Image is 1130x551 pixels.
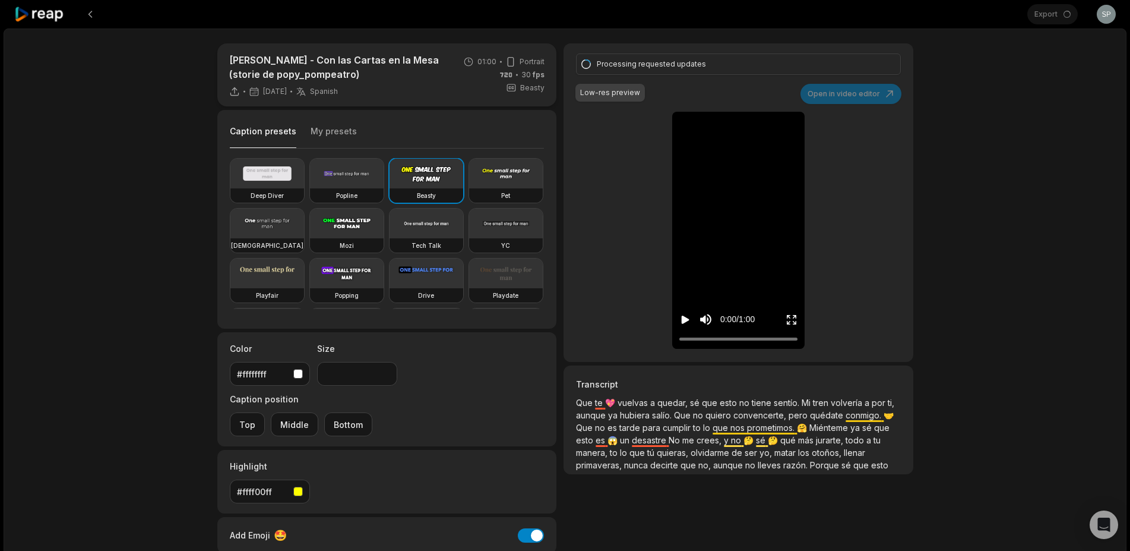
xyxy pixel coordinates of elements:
span: a [866,435,873,445]
span: que [874,423,890,433]
span: un [620,435,632,445]
span: 01:00 [477,56,496,67]
span: Spanish [310,87,338,96]
label: Color [230,342,310,355]
span: que [702,398,720,408]
span: cumplir [663,423,693,433]
span: y no [724,435,743,445]
button: #ffff00ff [230,480,310,503]
span: ya sé [850,423,874,433]
h3: Playdate [493,291,518,300]
span: sé [841,460,853,470]
span: que [629,448,647,458]
div: #ffff00ff [237,486,289,498]
span: tu [873,435,881,445]
span: Que no [576,423,607,433]
span: esto [871,460,888,470]
span: Add Emoji [230,529,270,541]
span: es tarde [607,423,642,433]
span: olvidarme [691,448,732,458]
button: Middle [271,413,318,436]
h3: Deep Diver [251,191,284,200]
h3: Tech Talk [412,241,441,250]
span: de [732,448,745,458]
span: ser [745,448,759,458]
span: pero [789,410,810,420]
h3: Mozi [340,241,354,250]
label: Size [317,342,397,355]
span: a [650,398,657,408]
span: salío. [652,410,674,420]
span: decirte [650,460,680,470]
span: 30 [521,70,545,80]
span: No [669,435,682,445]
span: primaveras, [576,460,624,470]
span: esto [576,435,596,445]
span: me [682,435,697,445]
span: Porque [810,460,841,470]
span: Que [674,410,693,420]
span: convencerte, [733,410,789,420]
span: Mi tren volvería [802,398,865,408]
span: no [745,460,758,470]
span: ya [608,410,620,420]
span: quedar, [657,398,690,408]
span: to [610,448,620,458]
span: tiene [752,398,774,408]
span: esto [720,398,739,408]
span: matar los [774,448,812,458]
span: que nos prometimos. [713,423,797,433]
div: 0:00 / 1:00 [720,313,755,326]
button: Enter Fullscreen [786,308,797,330]
p: [PERSON_NAME] - Con las Cartas en la Mesa (storie de popy_pompeatro) [229,53,447,81]
span: conmigo. [846,410,884,420]
h3: Popline [336,191,357,200]
span: es [596,435,607,445]
span: quiero [705,410,733,420]
span: que [853,460,871,470]
span: lleves [758,460,783,470]
h3: Playfair [256,291,278,300]
span: todo [846,435,866,445]
span: Portrait [520,56,545,67]
span: aunque [713,460,745,470]
h3: Transcript [576,378,900,391]
span: que [680,460,698,470]
h3: Beasty [417,191,436,200]
span: quieras, [657,448,691,458]
button: Top [230,413,265,436]
div: Processing requested updates [597,59,876,70]
span: yo, [759,448,774,458]
span: lo [703,423,713,433]
span: no, [698,460,713,470]
span: [DATE] [263,87,287,96]
label: Caption position [230,393,372,405]
span: para [642,423,663,433]
span: hubiera [620,410,652,420]
span: Miénteme [809,423,850,433]
h3: Pet [501,191,510,200]
span: sentío. [774,398,802,408]
span: razón. [783,460,810,470]
button: #ffffffff [230,362,310,386]
span: sé [690,398,702,408]
span: vuelvas [618,398,650,408]
span: aunque [576,410,608,420]
h3: YC [501,241,510,250]
button: Mute sound [698,312,713,327]
span: no [739,398,752,408]
div: Open Intercom Messenger [1090,511,1118,539]
div: Low-res preview [580,87,640,98]
p: 💖 🤝 🤗 😱 🤔 🤔 [576,396,900,471]
span: to [693,423,703,433]
button: Play video [679,308,691,330]
span: más [798,435,816,445]
span: 🤩 [274,527,287,543]
span: sé [756,435,768,445]
span: a por [865,398,888,408]
span: lo [620,448,629,458]
h3: [DEMOGRAPHIC_DATA] [231,241,303,250]
span: tú [647,448,657,458]
div: #ffffffff [237,368,289,380]
span: desastre [632,435,669,445]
